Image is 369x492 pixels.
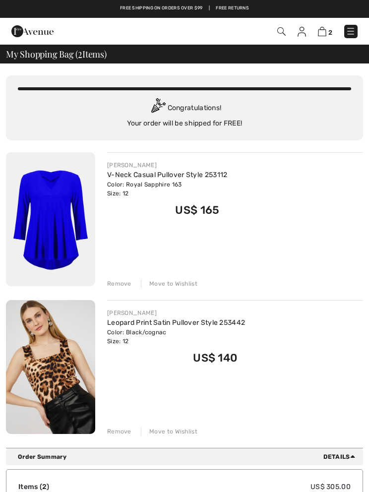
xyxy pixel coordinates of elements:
span: 2 [328,29,332,36]
a: Leopard Print Satin Pullover Style 253442 [107,318,245,327]
img: Congratulation2.svg [148,98,168,118]
div: Move to Wishlist [141,279,197,288]
td: US$ 305.00 [134,482,351,492]
div: Remove [107,279,131,288]
a: Free Returns [216,5,249,12]
a: V-Neck Casual Pullover Style 253112 [107,171,228,179]
a: 2 [318,26,332,37]
div: Congratulations! Your order will be shipped for FREE! [18,98,351,128]
div: [PERSON_NAME] [107,308,245,317]
a: 1ère Avenue [11,27,54,35]
span: 2 [42,483,47,491]
img: Leopard Print Satin Pullover Style 253442 [6,300,95,434]
img: Menu [346,26,356,36]
span: Details [323,452,359,461]
img: My Info [298,27,306,37]
span: US$ 140 [193,351,237,365]
img: 1ère Avenue [11,21,54,41]
td: Items ( ) [18,482,134,492]
a: Free shipping on orders over $99 [120,5,203,12]
img: Shopping Bag [318,27,326,36]
span: US$ 165 [175,203,219,217]
div: [PERSON_NAME] [107,161,228,170]
div: Order Summary [18,452,359,461]
div: Color: Black/cognac Size: 12 [107,328,245,346]
div: Remove [107,427,131,436]
div: Color: Royal Sapphire 163 Size: 12 [107,180,228,198]
img: V-Neck Casual Pullover Style 253112 [6,152,95,286]
div: Move to Wishlist [141,427,197,436]
span: | [209,5,210,12]
img: Search [277,27,286,36]
span: 2 [78,48,82,59]
span: My Shopping Bag ( Items) [6,50,107,59]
